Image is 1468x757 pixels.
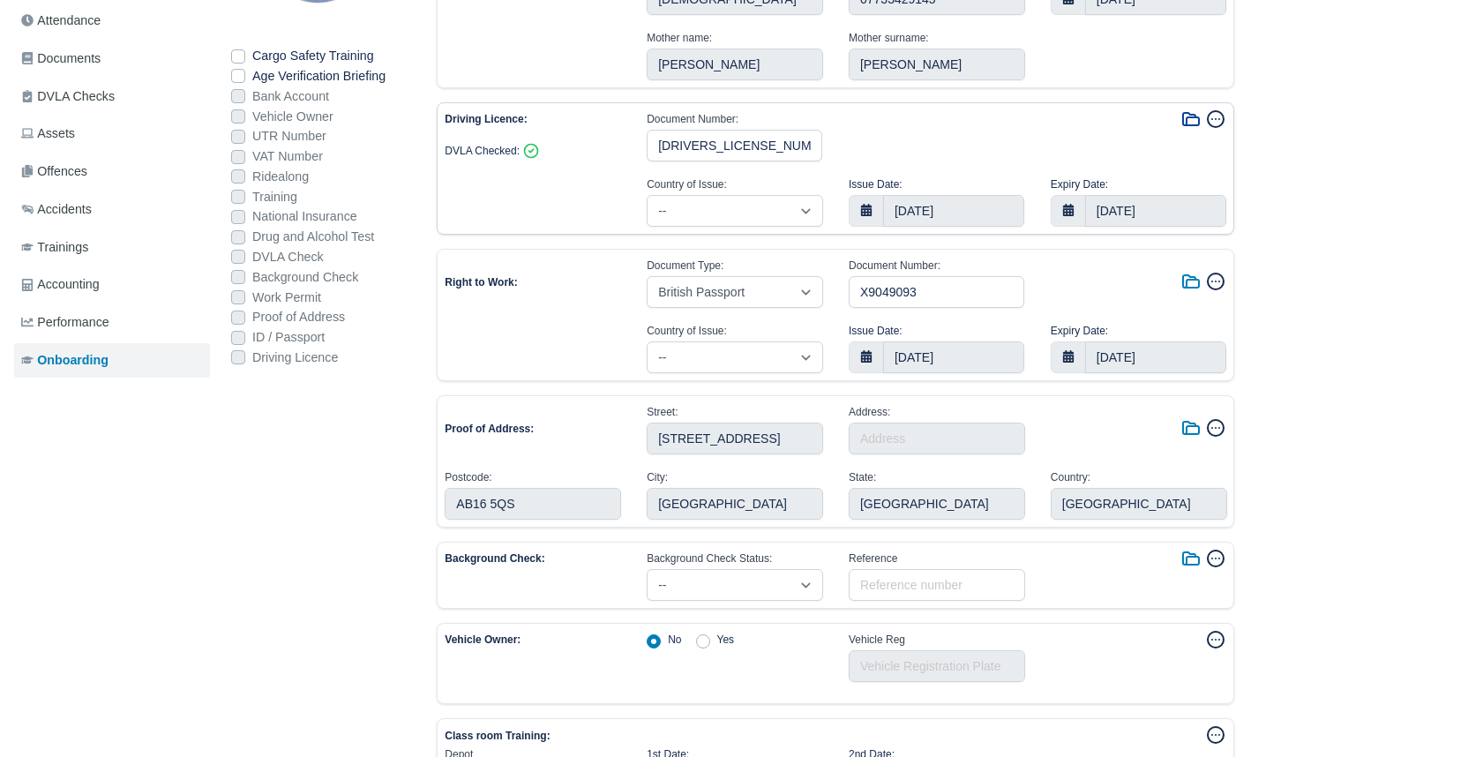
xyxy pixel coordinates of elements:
span: DVLA Checks [21,86,115,107]
label: Country of Issue: [647,176,727,193]
a: Documents [14,41,210,76]
input: Mother name [647,49,823,80]
input: country [1051,488,1227,520]
label: Expiry Date: [1051,176,1108,193]
label: Country of Issue: [647,322,727,340]
span: Attendance [21,11,101,31]
span: Trainings [21,237,88,258]
input: city [647,488,823,520]
label: Work Permit [252,288,321,308]
a: Accounting [14,267,210,302]
span: Offences [21,161,87,182]
label: Document Type: [647,257,723,274]
label: Driving Licence [252,348,338,368]
strong: Class room Training: [445,730,550,742]
a: Onboarding [14,343,210,378]
strong: Driving Licence: [445,113,527,125]
label: Training [252,187,297,207]
label: National Insurance [252,206,357,227]
label: UTR Number [252,126,326,146]
label: DVLA Check [252,247,324,267]
label: Background Check Status: [647,550,772,567]
label: Street: [647,403,678,421]
span: Onboarding [21,350,109,371]
label: Ridealong [252,167,309,187]
label: Document Number: [647,110,738,128]
iframe: Chat Widget [1150,552,1468,757]
a: DVLA Checks [14,79,210,114]
span: Accounting [21,274,100,295]
label: Reference [849,550,897,567]
label: Yes [717,631,735,648]
span: Accidents [21,199,92,220]
a: Accidents [14,192,210,227]
label: Vehicle Reg [849,631,905,648]
label: Background Check [252,267,358,288]
label: Issue Date: [849,176,903,193]
strong: Background Check: [445,552,544,565]
label: Country: [1051,468,1090,486]
label: Drug and Alcohol Test [252,227,374,247]
a: Offences [14,154,210,189]
strong: Proof of Address: [445,423,534,435]
label: VAT Number [252,146,323,167]
label: Proof of Address [252,307,345,327]
input: Street [647,423,823,454]
span: Assets [21,124,75,144]
label: Mother name: [647,29,712,47]
label: Postcode: [445,468,491,486]
label: State: [849,468,876,486]
label: Document Number: [849,257,940,274]
a: Assets [14,116,210,151]
strong: Right to Work: [445,276,517,289]
input: Address [849,423,1025,454]
input: postcode [445,488,621,520]
strong: Vehicle Owner: [445,633,521,646]
label: ID / Passport [252,327,325,348]
label: Cargo Safety Training [252,46,374,66]
input: state [849,488,1025,520]
label: Vehicle Owner [252,107,333,127]
span: Documents [21,49,101,69]
span: Performance [21,312,109,333]
label: Age Verification Briefing [252,66,386,86]
span: DVLA Checked: [445,145,520,157]
input: Reference number [849,569,1025,601]
label: Mother surname: [849,29,929,47]
a: Performance [14,305,210,340]
label: City: [647,468,668,486]
label: No [668,631,681,648]
label: Bank Account [252,86,329,107]
a: Attendance [14,4,210,38]
label: Address: [849,403,890,421]
label: Expiry Date: [1051,322,1108,340]
label: Issue Date: [849,322,903,340]
a: Trainings [14,230,210,265]
input: Mother surname [849,49,1025,80]
input: Vehicle Registration Plate [849,650,1025,682]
